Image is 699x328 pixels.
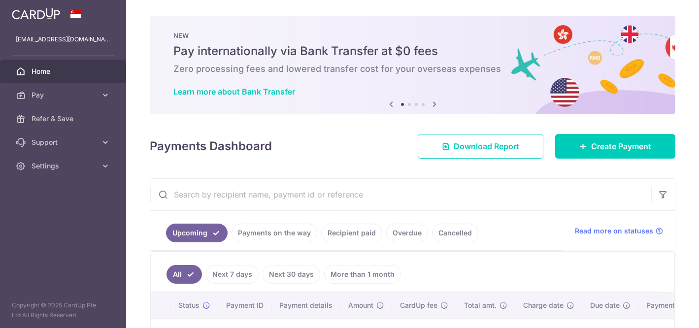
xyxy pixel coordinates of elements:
[173,43,652,59] h5: Pay internationally via Bank Transfer at $0 fees
[166,265,202,284] a: All
[150,137,272,155] h4: Payments Dashboard
[32,161,97,171] span: Settings
[386,224,428,242] a: Overdue
[432,224,478,242] a: Cancelled
[591,140,651,152] span: Create Payment
[263,265,320,284] a: Next 30 days
[271,293,340,318] th: Payment details
[464,300,497,310] span: Total amt.
[150,179,651,210] input: Search by recipient name, payment id or reference
[454,140,519,152] span: Download Report
[32,137,97,147] span: Support
[166,224,228,242] a: Upcoming
[150,16,675,114] img: Bank transfer banner
[400,300,437,310] span: CardUp fee
[12,8,60,20] img: CardUp
[173,87,295,97] a: Learn more about Bank Transfer
[348,300,373,310] span: Amount
[523,300,564,310] span: Charge date
[324,265,401,284] a: More than 1 month
[555,134,675,159] a: Create Payment
[575,226,653,236] span: Read more on statuses
[218,293,271,318] th: Payment ID
[178,300,200,310] span: Status
[173,63,652,75] h6: Zero processing fees and lowered transfer cost for your overseas expenses
[321,224,382,242] a: Recipient paid
[32,66,97,76] span: Home
[32,90,97,100] span: Pay
[418,134,543,159] a: Download Report
[206,265,259,284] a: Next 7 days
[590,300,620,310] span: Due date
[575,226,663,236] a: Read more on statuses
[16,34,110,44] p: [EMAIL_ADDRESS][DOMAIN_NAME]
[232,224,317,242] a: Payments on the way
[173,32,652,39] p: NEW
[32,114,97,124] span: Refer & Save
